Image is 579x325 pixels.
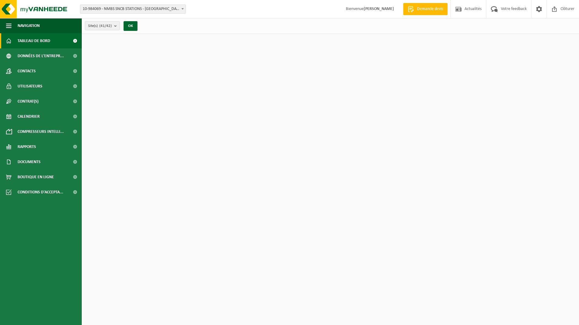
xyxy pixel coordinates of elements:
[88,21,112,31] span: Site(s)
[18,64,36,79] span: Contacts
[403,3,448,15] a: Demande devis
[18,109,40,124] span: Calendrier
[364,7,394,11] strong: [PERSON_NAME]
[18,139,36,154] span: Rapports
[124,21,137,31] button: OK
[85,21,120,30] button: Site(s)(41/42)
[18,94,38,109] span: Contrat(s)
[18,48,64,64] span: Données de l'entrepr...
[18,79,42,94] span: Utilisateurs
[18,124,64,139] span: Compresseurs intelli...
[18,185,63,200] span: Conditions d'accepta...
[18,18,40,33] span: Navigation
[80,5,186,14] span: 10-984069 - NMBS SNCB STATIONS - SINT-GILLIS
[18,154,41,169] span: Documents
[415,6,445,12] span: Demande devis
[18,169,54,185] span: Boutique en ligne
[80,5,186,13] span: 10-984069 - NMBS SNCB STATIONS - SINT-GILLIS
[18,33,50,48] span: Tableau de bord
[99,24,112,28] count: (41/42)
